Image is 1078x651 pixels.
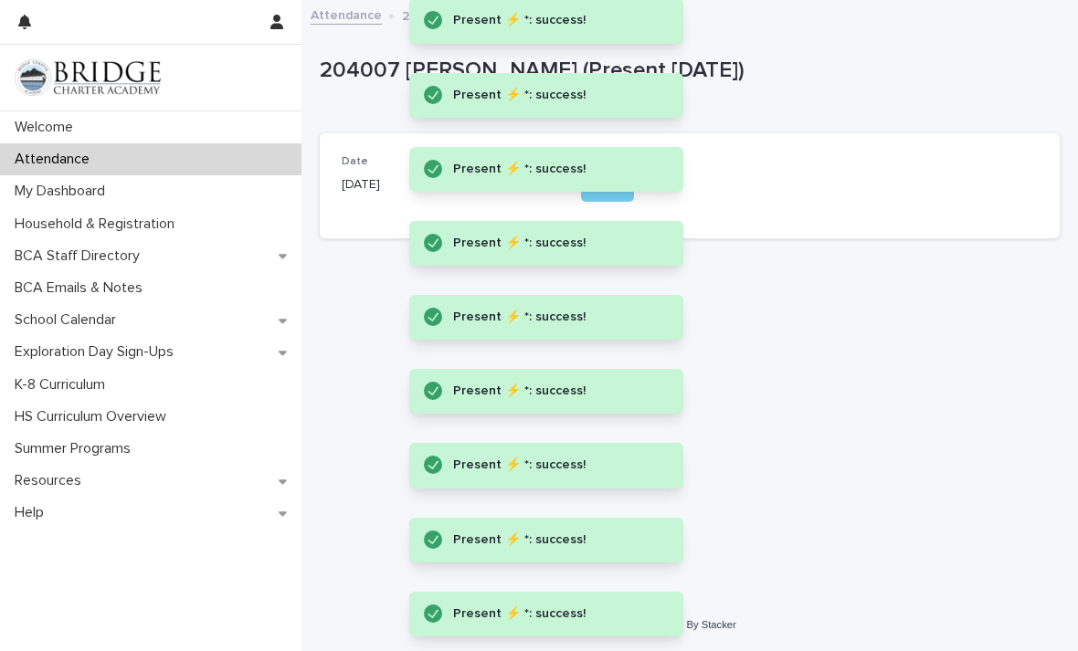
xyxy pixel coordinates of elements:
[342,175,559,194] p: [DATE]
[342,156,368,167] span: Date
[7,247,154,265] p: BCA Staff Directory
[453,232,647,255] div: Present ⚡ *: success!
[453,454,647,477] div: Present ⚡ *: success!
[7,408,181,425] p: HS Curriculum Overview
[7,119,88,136] p: Welcome
[643,619,735,630] a: Powered By Stacker
[15,59,161,96] img: V1C1m3IdTEidaUdm9Hs0
[7,472,96,489] p: Resources
[7,215,189,233] p: Household & Registration
[7,376,120,394] p: K-8 Curriculum
[7,440,145,457] p: Summer Programs
[7,343,188,361] p: Exploration Day Sign-Ups
[320,58,1052,84] p: 204007 [PERSON_NAME] (Present [DATE])
[7,183,120,200] p: My Dashboard
[453,158,647,181] div: Present ⚡ *: success!
[7,151,104,168] p: Attendance
[453,84,647,107] div: Present ⚡ *: success!
[453,380,647,403] div: Present ⚡ *: success!
[453,529,647,551] div: Present ⚡ *: success!
[7,504,58,521] p: Help
[311,4,382,25] a: Attendance
[453,306,647,329] div: Present ⚡ *: success!
[7,279,157,297] p: BCA Emails & Notes
[7,311,131,329] p: School Calendar
[453,603,647,625] div: Present ⚡ *: success!
[453,9,647,32] div: Present ⚡ *: success!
